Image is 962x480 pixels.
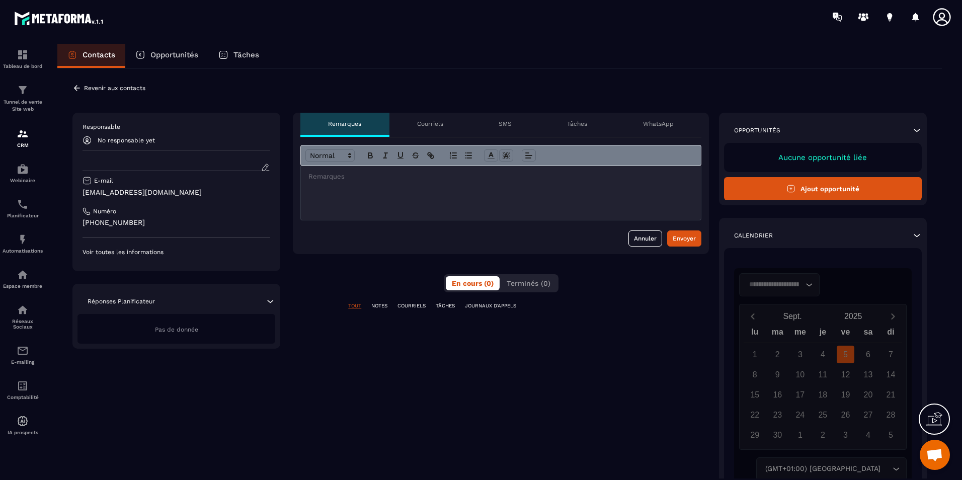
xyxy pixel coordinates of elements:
[14,9,105,27] img: logo
[155,326,198,333] span: Pas de donnée
[3,76,43,120] a: formationformationTunnel de vente Site web
[17,49,29,61] img: formation
[88,297,155,305] p: Réponses Planificateur
[3,318,43,330] p: Réseaux Sociaux
[98,137,155,144] p: No responsable yet
[3,337,43,372] a: emailemailE-mailing
[3,120,43,155] a: formationformationCRM
[3,394,43,400] p: Comptabilité
[84,85,145,92] p: Revenir aux contacts
[452,279,494,287] span: En cours (0)
[501,276,556,290] button: Terminés (0)
[3,226,43,261] a: automationsautomationsAutomatisations
[3,63,43,69] p: Tableau de bord
[17,198,29,210] img: scheduler
[3,359,43,365] p: E-mailing
[397,302,426,309] p: COURRIELS
[417,120,443,128] p: Courriels
[83,50,115,59] p: Contacts
[567,120,587,128] p: Tâches
[3,41,43,76] a: formationformationTableau de bord
[17,345,29,357] img: email
[83,123,270,131] p: Responsable
[734,126,780,134] p: Opportunités
[3,248,43,254] p: Automatisations
[83,188,270,197] p: [EMAIL_ADDRESS][DOMAIN_NAME]
[3,142,43,148] p: CRM
[3,178,43,183] p: Webinaire
[499,120,512,128] p: SMS
[920,440,950,470] a: Ouvrir le chat
[83,218,270,227] p: [PHONE_NUMBER]
[3,283,43,289] p: Espace membre
[328,120,361,128] p: Remarques
[643,120,674,128] p: WhatsApp
[17,304,29,316] img: social-network
[673,233,696,244] div: Envoyer
[3,155,43,191] a: automationsautomationsWebinaire
[465,302,516,309] p: JOURNAUX D'APPELS
[3,99,43,113] p: Tunnel de vente Site web
[3,191,43,226] a: schedulerschedulerPlanificateur
[93,207,116,215] p: Numéro
[17,233,29,246] img: automations
[17,269,29,281] img: automations
[734,153,912,162] p: Aucune opportunité liée
[3,213,43,218] p: Planificateur
[125,44,208,68] a: Opportunités
[83,248,270,256] p: Voir toutes les informations
[57,44,125,68] a: Contacts
[371,302,387,309] p: NOTES
[17,163,29,175] img: automations
[208,44,269,68] a: Tâches
[628,230,662,247] button: Annuler
[17,128,29,140] img: formation
[436,302,455,309] p: TÂCHES
[3,372,43,408] a: accountantaccountantComptabilité
[3,430,43,435] p: IA prospects
[507,279,550,287] span: Terminés (0)
[446,276,500,290] button: En cours (0)
[17,84,29,96] img: formation
[667,230,701,247] button: Envoyer
[233,50,259,59] p: Tâches
[3,296,43,337] a: social-networksocial-networkRéseaux Sociaux
[94,177,113,185] p: E-mail
[17,415,29,427] img: automations
[150,50,198,59] p: Opportunités
[734,231,773,239] p: Calendrier
[3,261,43,296] a: automationsautomationsEspace membre
[724,177,922,200] button: Ajout opportunité
[17,380,29,392] img: accountant
[348,302,361,309] p: TOUT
